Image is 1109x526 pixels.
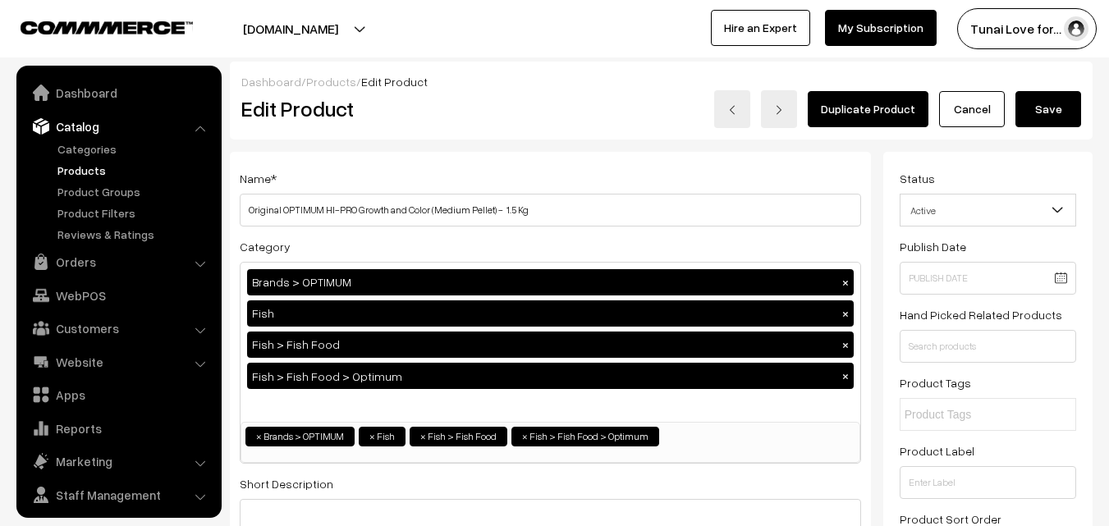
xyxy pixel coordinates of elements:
input: Product Tags [905,406,1048,423]
input: Name [240,194,861,226]
a: Catalog [21,112,216,141]
img: left-arrow.png [727,105,737,115]
img: user [1064,16,1088,41]
a: My Subscription [825,10,937,46]
div: Fish > Fish Food [247,332,854,358]
span: × [256,429,262,444]
button: × [838,368,853,383]
a: Apps [21,380,216,409]
div: / / [241,73,1081,90]
span: × [522,429,528,444]
label: Status [900,170,935,187]
li: Fish [359,427,406,446]
button: × [838,306,853,321]
button: × [838,275,853,290]
span: × [369,429,375,444]
a: Reviews & Ratings [53,226,216,243]
a: Categories [53,140,216,158]
li: Fish > Fish Food > Optimum [511,427,659,446]
a: Cancel [939,91,1005,127]
a: Product Filters [53,204,216,222]
img: COMMMERCE [21,21,193,34]
a: Dashboard [21,78,216,107]
a: Marketing [21,446,216,476]
label: Publish Date [900,238,966,255]
a: Product Groups [53,183,216,200]
label: Short Description [240,475,333,492]
span: Active [900,196,1075,225]
div: Fish [247,300,854,327]
label: Hand Picked Related Products [900,306,1062,323]
a: Orders [21,247,216,277]
a: Hire an Expert [711,10,810,46]
h2: Edit Product [241,96,577,121]
button: [DOMAIN_NAME] [186,8,396,49]
label: Product Label [900,442,974,460]
a: Products [53,162,216,179]
span: Edit Product [361,75,428,89]
input: Publish Date [900,262,1076,295]
li: Brands > OPTIMUM [245,427,355,446]
button: Tunai Love for… [957,8,1097,49]
label: Category [240,238,291,255]
a: Customers [21,313,216,343]
a: Reports [21,414,216,443]
input: Search products [900,330,1076,363]
div: Brands > OPTIMUM [247,269,854,295]
a: Website [21,347,216,377]
button: × [838,337,853,352]
div: Fish > Fish Food > Optimum [247,363,854,389]
span: Active [900,194,1076,226]
li: Fish > Fish Food [410,427,507,446]
a: Duplicate Product [808,91,928,127]
a: Dashboard [241,75,301,89]
label: Name [240,170,277,187]
img: right-arrow.png [774,105,784,115]
a: COMMMERCE [21,16,164,36]
a: Staff Management [21,480,216,510]
input: Enter Label [900,466,1076,499]
a: WebPOS [21,281,216,310]
a: Products [306,75,356,89]
span: × [420,429,426,444]
button: Save [1015,91,1081,127]
label: Product Tags [900,374,971,391]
